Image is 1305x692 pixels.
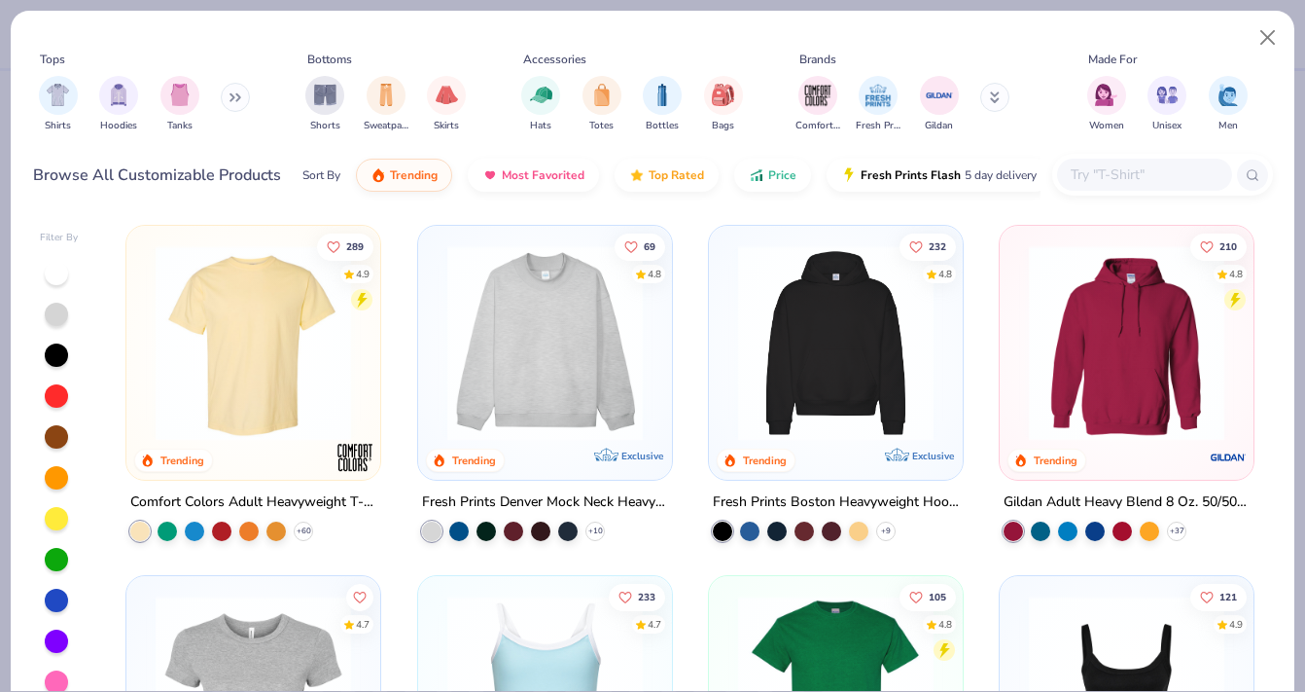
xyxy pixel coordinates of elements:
[938,267,952,281] div: 4.8
[427,76,466,133] button: filter button
[712,84,733,106] img: Bags Image
[799,51,836,68] div: Brands
[346,241,364,251] span: 289
[712,119,734,133] span: Bags
[841,167,857,183] img: flash.gif
[929,241,946,251] span: 232
[925,119,953,133] span: Gildan
[1217,84,1239,106] img: Men Image
[1069,164,1218,186] input: Try "T-Shirt"
[912,450,954,462] span: Exclusive
[1087,76,1126,133] div: filter for Women
[356,267,370,281] div: 4.9
[795,76,840,133] button: filter button
[643,76,682,133] div: filter for Bottles
[929,593,946,602] span: 105
[1209,76,1248,133] div: filter for Men
[530,84,552,106] img: Hats Image
[827,159,1051,192] button: Fresh Prints Flash5 day delivery
[33,164,281,187] div: Browse All Customizable Products
[482,167,498,183] img: most_fav.gif
[130,491,376,515] div: Comfort Colors Adult Heavyweight T-Shirt
[1218,119,1238,133] span: Men
[521,76,560,133] div: filter for Hats
[768,167,796,183] span: Price
[370,167,386,183] img: trending.gif
[356,159,452,192] button: Trending
[160,76,199,133] div: filter for Tanks
[1209,76,1248,133] button: filter button
[523,51,586,68] div: Accessories
[502,167,584,183] span: Most Favorited
[856,119,900,133] span: Fresh Prints
[167,119,193,133] span: Tanks
[582,76,621,133] div: filter for Totes
[1250,19,1287,56] button: Close
[587,526,602,537] span: + 10
[861,167,961,183] span: Fresh Prints Flash
[305,76,344,133] button: filter button
[728,245,943,441] img: 91acfc32-fd48-4d6b-bdad-a4c1a30ac3fc
[169,84,191,106] img: Tanks Image
[614,233,664,260] button: Like
[434,119,459,133] span: Skirts
[713,491,959,515] div: Fresh Prints Boston Heavyweight Hoodie
[336,438,375,477] img: Comfort Colors logo
[643,241,654,251] span: 69
[364,76,408,133] div: filter for Sweatpants
[637,593,654,602] span: 233
[468,159,599,192] button: Most Favorited
[643,76,682,133] button: filter button
[1147,76,1186,133] button: filter button
[530,119,551,133] span: Hats
[375,84,397,106] img: Sweatpants Image
[310,119,340,133] span: Shorts
[704,76,743,133] button: filter button
[856,76,900,133] button: filter button
[45,119,71,133] span: Shirts
[297,526,311,537] span: + 60
[646,119,679,133] span: Bottles
[1088,51,1137,68] div: Made For
[615,159,719,192] button: Top Rated
[1219,593,1237,602] span: 121
[100,119,137,133] span: Hoodies
[629,167,645,183] img: TopRated.gif
[364,76,408,133] button: filter button
[314,84,336,106] img: Shorts Image
[899,233,956,260] button: Like
[899,584,956,611] button: Like
[99,76,138,133] div: filter for Hoodies
[920,76,959,133] button: filter button
[317,233,373,260] button: Like
[856,76,900,133] div: filter for Fresh Prints
[795,119,840,133] span: Comfort Colors
[591,84,613,106] img: Totes Image
[1004,491,1250,515] div: Gildan Adult Heavy Blend 8 Oz. 50/50 Hooded Sweatshirt
[589,119,614,133] span: Totes
[364,119,408,133] span: Sweatpants
[1147,76,1186,133] div: filter for Unisex
[608,584,664,611] button: Like
[1089,119,1124,133] span: Women
[1087,76,1126,133] button: filter button
[1190,233,1247,260] button: Like
[795,76,840,133] div: filter for Comfort Colors
[1229,267,1243,281] div: 4.8
[881,526,891,537] span: + 9
[47,84,69,106] img: Shirts Image
[99,76,138,133] button: filter button
[39,76,78,133] div: filter for Shirts
[647,267,660,281] div: 4.8
[40,51,65,68] div: Tops
[146,245,361,441] img: 029b8af0-80e6-406f-9fdc-fdf898547912
[390,167,438,183] span: Trending
[965,164,1037,187] span: 5 day delivery
[1229,618,1243,633] div: 4.9
[864,81,893,110] img: Fresh Prints Image
[652,84,673,106] img: Bottles Image
[160,76,199,133] button: filter button
[422,491,668,515] div: Fresh Prints Denver Mock Neck Heavyweight Sweatshirt
[1190,584,1247,611] button: Like
[307,51,352,68] div: Bottoms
